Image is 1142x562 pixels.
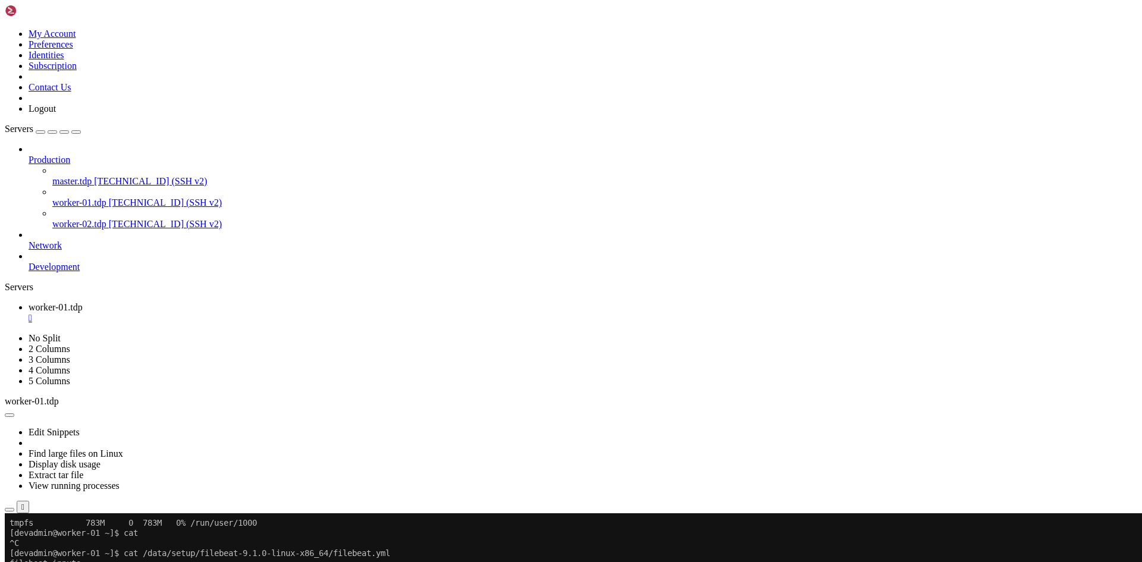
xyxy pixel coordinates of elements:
x-row: prospector.scanner.check_interval: 10s [5,237,987,247]
x-row: [devadmin@worker-01 ~]$ ps -aux | grep filebeat [5,359,987,369]
li: master.tdp [TECHNICAL_ID] (SSH v2) [52,165,1137,187]
x-row: max_lines: 10000 [5,197,987,207]
x-row: [devadmin@worker-01 ~]$ cat [5,15,987,25]
x-row: pattern: "^.*" [5,167,987,177]
x-row: skip_newline: false [5,207,987,217]
a: Logout [29,103,56,114]
a: 5 Columns [29,376,70,386]
x-row: paths: [5,86,987,96]
span: [TECHNICAL_ID] (SSH v2) [109,219,222,229]
a: worker-01.tdp [29,302,1137,324]
span: Network [29,240,62,250]
x-row: ^C [5,25,987,35]
x-row: parsers: [5,136,987,146]
a: Find large files on Linux [29,448,123,459]
x-row: -rw-r--r-- 1 devadmin devadmin 26416 [DATE] 10:51 hs_err_pid12768.log [5,429,987,439]
x-row: - multiline: [5,146,987,156]
img: Shellngn [5,5,73,17]
x-row: filebeat.registry.path: /data/setup/filebeat-9.1.0-linux-x86_64/data/registry [5,288,987,298]
x-row: -rw-r--r-- 1 devadmin devadmin 16347 [DATE] 14:37 filebeat.log [5,419,987,429]
li: Network [29,230,1137,251]
x-row: file_identity.path: true # Use path-based identity [5,227,987,237]
span: [TECHNICAL_ID] (SSH v2) [109,197,222,208]
x-row: [devadmin@worker-01 ~]$ rm -rf /data/setup/filebeat-9.1.0-linux-x86_64/data/registry/filebeat [5,338,987,348]
li: Production [29,144,1137,230]
span: Production [29,155,70,165]
a: My Account [29,29,76,39]
span: Servers [5,124,33,134]
x-row: -rw-r--r-- 1 devadmin devadmin 83935 [DATE] 14:37 kibana.log [5,450,987,460]
a: worker-02.tdp [TECHNICAL_ID] (SSH v2) [52,219,1137,230]
x-row: -rw-r--r-- 1 devadmin devadmin 26416 [DATE] 09:13 hs_err_pid32407.log [5,439,987,450]
x-row: tmpfs 783M 0 783M 0% /run/user/1000 [5,5,987,15]
li: worker-01.tdp [TECHNICAL_ID] (SSH v2) [52,187,1137,208]
span: filebeat [395,369,433,378]
a: Identities [29,50,64,60]
a: 4 Columns [29,365,70,375]
x-row: [devadmin@worker-01 ~]$ ll [5,399,987,409]
a:  [29,313,1137,324]
button:  [17,501,29,513]
span: worker-02.tdp [52,219,106,229]
x-row: [1] 21110 [5,389,987,399]
x-row: [devadmin@worker-01 ~]$ vi /data/setup/filebeat-9.1.0-linux-x86_64/filebeat.yml [5,348,987,359]
x-row: clean_inactive: 168h [5,258,987,268]
a: 2 Columns [29,344,70,354]
span: Development [29,262,80,272]
x-row: - /hadoop/yarn/log/application_*/container_*/stderr [5,106,987,116]
a: Subscription [29,61,77,71]
x-row: match: after [5,187,987,197]
x-row: -rw-r--r-- 1 devadmin devadmin 380317 [DATE] 14:37 logstash.log [5,460,987,470]
a: Extract tar file [29,470,83,480]
a: worker-01.tdp [TECHNICAL_ID] (SSH v2) [52,197,1137,208]
div:  [21,503,24,511]
span: worker-01.tdp [29,302,83,312]
x-row: total 668 [5,409,987,419]
span: ✅ [167,227,177,237]
x-row: ignore_older: 96h [5,247,987,258]
a: Development [29,262,1137,272]
x-row: negate: false [5,177,987,187]
x-row: devadmin 21059 0.0 0.0 112812 972 pts/0 S+ 14:36 0:00 grep --color=auto [5,369,987,379]
x-row: - type: filestream [5,55,987,65]
a: Network [29,240,1137,251]
span: worker-01.tdp [5,396,59,406]
li: Development [29,251,1137,272]
a: Contact Us [29,82,71,92]
a: No Split [29,333,61,343]
a: Production [29,155,1137,165]
x-row: enabled: true [5,76,987,86]
div: (24, 46) [125,470,130,480]
x-row: clean_removed: true [5,268,987,278]
x-row: [devadmin@worker-01 ~]$ cat /data/setup/filebeat-9.1.0-linux-x86_64/filebeat.yml [5,35,987,45]
x-row: filebeat.inputs: [5,45,987,55]
a: Edit Snippets [29,427,80,437]
a: Servers [5,124,81,134]
span: [TECHNICAL_ID] (SSH v2) [94,176,207,186]
x-row: [devadmin@worker-01 ~]$ nohup /data/setup/filebeat-9.1.0-linux-x86_64/filebeat -c /data/setup/fil... [5,379,987,389]
x-row: - /hadoop/yarn/log/application_*/container_*/stdout [5,96,987,106]
x-row: type: pattern [5,156,987,167]
li: worker-02.tdp [TECHNICAL_ID] (SSH v2) [52,208,1137,230]
x-row: [devadmin@worker-01 ~]$ [5,470,987,480]
span: worker-01.tdp [52,197,106,208]
a: 3 Columns [29,354,70,365]
a: master.tdp [TECHNICAL_ID] (SSH v2) [52,176,1137,187]
span: master.tdp [52,176,92,186]
x-row: - /hadoop/yarn/log/application_*/container_*/launch_[DOMAIN_NAME] [5,116,987,126]
x-row: id: yarn_logs [5,65,987,76]
x-row: hosts: ["[TECHNICAL_ID]"] [5,318,987,328]
a: Display disk usage [29,459,101,469]
a: View running processes [29,481,120,491]
x-row: output.logstash: [5,308,987,318]
a: Preferences [29,39,73,49]
div: Servers [5,282,1137,293]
